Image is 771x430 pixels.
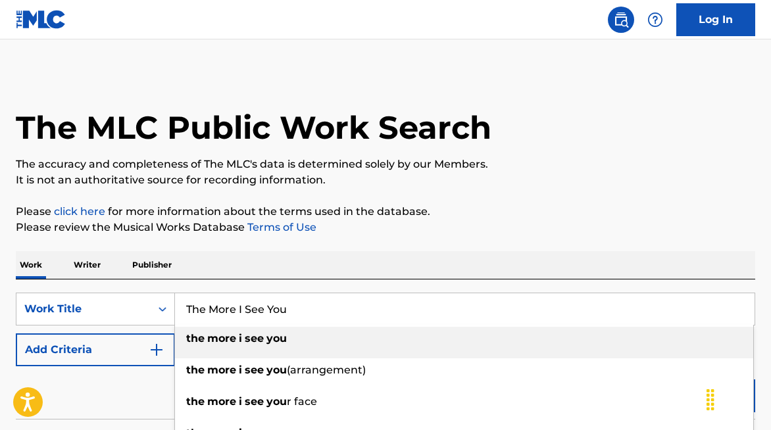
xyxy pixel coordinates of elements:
[705,367,771,430] iframe: Chat Widget
[149,342,164,358] img: 9d2ae6d4665cec9f34b9.svg
[16,172,755,188] p: It is not an authoritative source for recording information.
[287,364,366,376] span: (arrangement)
[287,395,317,408] span: r face
[16,333,175,366] button: Add Criteria
[239,332,242,345] strong: i
[16,293,755,419] form: Search Form
[245,221,316,233] a: Terms of Use
[239,395,242,408] strong: i
[186,395,205,408] strong: the
[613,12,629,28] img: search
[24,301,143,317] div: Work Title
[54,205,105,218] a: click here
[207,395,236,408] strong: more
[245,364,264,376] strong: see
[608,7,634,33] a: Public Search
[266,364,287,376] strong: you
[70,251,105,279] p: Writer
[647,12,663,28] img: help
[266,332,287,345] strong: you
[207,332,236,345] strong: more
[266,395,287,408] strong: you
[207,364,236,376] strong: more
[676,3,755,36] a: Log In
[16,156,755,172] p: The accuracy and completeness of The MLC's data is determined solely by our Members.
[16,108,491,147] h1: The MLC Public Work Search
[245,395,264,408] strong: see
[186,364,205,376] strong: the
[16,220,755,235] p: Please review the Musical Works Database
[642,7,668,33] div: Help
[245,332,264,345] strong: see
[16,204,755,220] p: Please for more information about the terms used in the database.
[16,10,66,29] img: MLC Logo
[16,251,46,279] p: Work
[186,332,205,345] strong: the
[239,364,242,376] strong: i
[700,380,721,419] div: Drag
[128,251,176,279] p: Publisher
